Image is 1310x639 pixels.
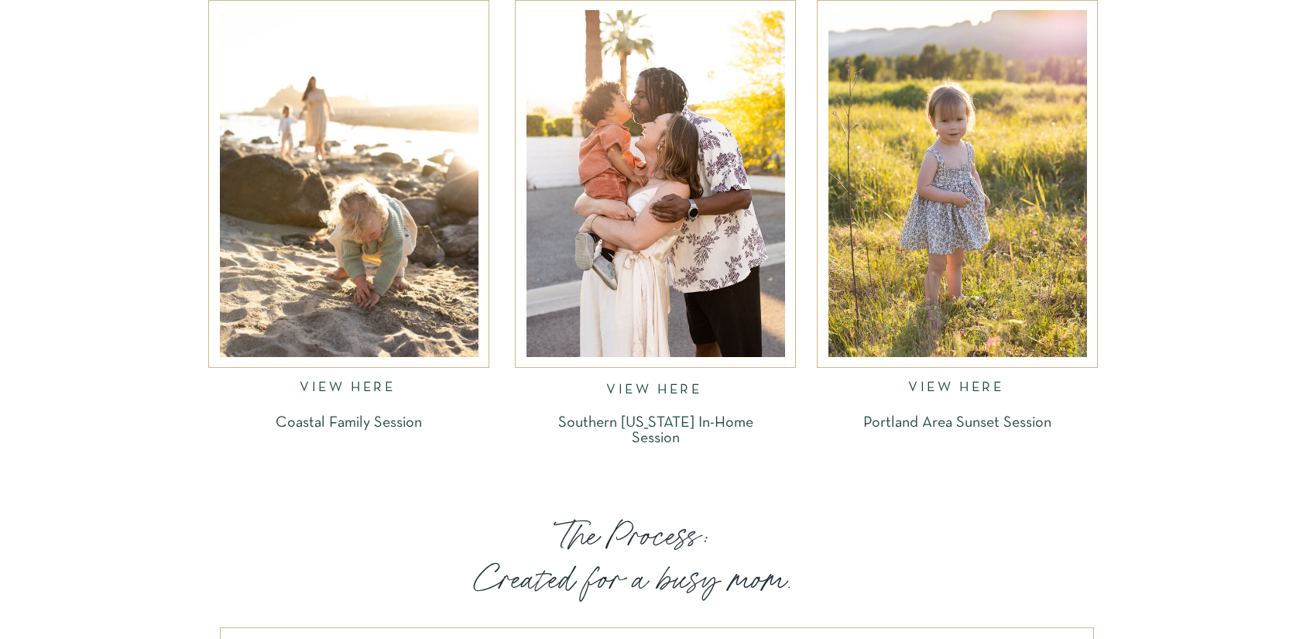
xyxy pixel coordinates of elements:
[324,514,943,603] p: The Process: Created for a busy mom.
[837,415,1078,428] a: Portland Area Sunset Session
[228,415,469,433] a: Coastal Family Session
[300,381,399,399] a: VIEW HERE
[908,381,1007,399] a: VIEW HERE
[535,415,776,442] a: Southern [US_STATE] In-Home Session
[606,383,705,397] a: VIEW HERE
